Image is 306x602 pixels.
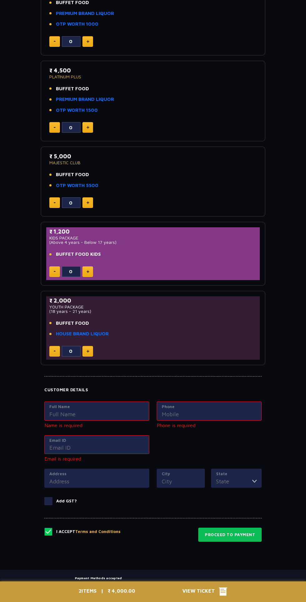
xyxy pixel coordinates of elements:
[56,171,89,178] span: BUFFET FOOD
[49,75,257,79] p: PLATINUM PLUS
[49,404,144,410] label: Full Name
[54,41,56,42] img: minus
[162,471,200,477] label: City
[157,422,262,429] p: Phone is required
[56,96,114,103] a: PREMIUM BRAND LIQUOR
[79,588,81,594] span: 2
[49,240,257,244] p: (Above 4 years - Below 17 years)
[49,471,144,477] label: Address
[162,404,257,410] label: Phone
[49,305,257,309] p: YOUTH PACKAGE
[56,320,89,327] span: BUFFET FOOD
[108,588,135,594] span: ₹ 4,000.00
[198,528,262,542] button: Proceed to Payment
[54,202,56,203] img: minus
[49,410,144,418] input: Full Name
[54,351,56,352] img: minus
[182,587,219,596] span: View Ticket
[49,66,257,75] p: ₹ 4,500
[49,437,144,444] label: Email ID
[49,296,257,305] p: ₹ 2,000
[75,576,122,580] h5: Payment Methods accepted
[56,498,77,504] p: Add GST?
[162,410,257,418] input: Mobile
[86,126,89,129] img: plus
[49,160,257,165] p: MAJESTIC CLUB
[86,40,89,43] img: plus
[49,227,257,236] p: ₹ 1,200
[54,271,56,272] img: minus
[56,10,114,17] a: PREMIUM BRAND LIQUOR
[49,477,144,486] input: Address
[49,443,144,452] input: Email ID
[79,587,96,596] p: ITEMS
[49,309,257,313] p: (18 years - 21 years)
[56,529,121,535] p: I Accept
[44,387,262,392] h4: Customer Details
[56,85,89,92] span: BUFFET FOOD
[182,587,227,596] button: View Ticket
[216,471,257,477] label: State
[54,127,56,128] img: minus
[44,422,149,429] p: Name is required
[162,477,200,486] input: City
[49,236,257,240] p: KIDS PACKAGE
[252,477,257,486] img: toggler icon
[96,587,108,596] p: |
[56,107,98,114] a: OTP WORTH 1500
[86,270,89,273] img: plus
[44,455,149,462] p: Email is required
[56,21,98,28] a: OTP WORTH 1000
[56,251,101,258] span: BUFFET FOOD KIDS
[56,182,98,189] a: OTP WORTH 5500
[49,152,257,160] p: ₹ 5,000
[56,330,109,338] a: HOUSE BRAND LIQUOR
[75,529,121,535] button: Terms and Conditions
[216,477,252,486] input: State
[86,350,89,353] img: plus
[86,201,89,204] img: plus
